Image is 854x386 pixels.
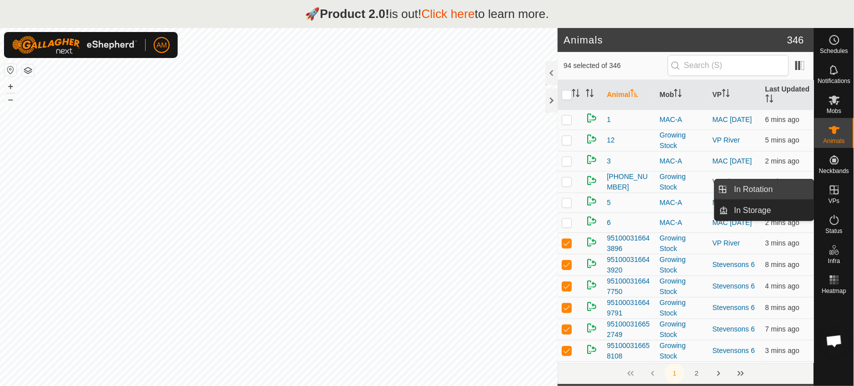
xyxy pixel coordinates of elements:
img: returning on [586,279,598,291]
a: In Rotation [728,179,814,199]
li: In Storage [715,200,814,220]
span: Infra [828,258,840,264]
div: Growing Stock [660,362,704,383]
span: 3 [607,156,611,166]
span: 19 Sept 2025, 8:09 am [765,177,799,185]
span: 951000316658410 [607,362,651,383]
strong: Product 2.0! [320,7,389,20]
a: Stevensons 6 [712,303,755,311]
a: In Storage [728,200,814,220]
a: MAC [DATE] [712,115,752,123]
button: 2 [687,363,707,383]
span: 951000316643896 [607,233,651,254]
span: 19 Sept 2025, 8:07 am [765,136,799,144]
span: Neckbands [819,168,849,174]
input: Search (S) [668,55,789,76]
img: returning on [586,153,598,165]
div: Growing Stock [660,254,704,275]
h2: Animals [564,34,787,46]
button: – [5,93,17,105]
p-sorticon: Activate to sort [586,90,594,98]
span: 19 Sept 2025, 8:10 am [765,157,799,165]
span: 6 [607,217,611,228]
a: MAC [DATE] [712,218,752,226]
button: 1 [665,363,685,383]
span: In Storage [734,204,771,216]
span: 94 selected of 346 [564,60,667,71]
a: Stevensons 6 [712,260,755,268]
span: Mobs [827,108,841,114]
button: Last Page [731,363,751,383]
span: 19 Sept 2025, 8:05 am [765,260,799,268]
span: 951000316649791 [607,297,651,318]
span: 951000316643920 [607,254,651,275]
span: AM [157,40,167,50]
p-sorticon: Activate to sort [722,90,730,98]
div: MAC-A [660,114,704,125]
p-sorticon: Activate to sort [572,90,580,98]
p-sorticon: Activate to sort [765,96,773,104]
div: Growing Stock [660,276,704,297]
div: Growing Stock [660,340,704,361]
img: returning on [586,236,598,248]
a: Click here [421,7,475,20]
div: Open chat [819,326,849,356]
img: Gallagher Logo [12,36,137,54]
th: Mob [656,80,708,110]
th: Last Updated [761,80,814,110]
span: 346 [787,32,804,47]
img: returning on [586,195,598,207]
img: returning on [586,257,598,269]
span: 12 [607,135,615,145]
button: Map Layers [22,64,34,76]
span: 19 Sept 2025, 8:09 am [765,346,799,354]
span: 951000316658108 [607,340,651,361]
img: returning on [586,174,598,186]
span: VPs [828,198,839,204]
img: returning on [586,215,598,227]
div: MAC-A [660,217,704,228]
div: Growing Stock [660,130,704,151]
span: Notifications [818,78,850,84]
a: Stevensons 6 [712,346,755,354]
span: 19 Sept 2025, 8:04 am [765,303,799,311]
a: VP River [712,136,740,144]
img: returning on [586,343,598,355]
span: 5 [607,197,611,208]
span: 19 Sept 2025, 8:06 am [765,115,799,123]
img: returning on [586,300,598,312]
div: Growing Stock [660,319,704,340]
span: [PHONE_NUMBER] [607,171,651,192]
a: Stevensons 6 [712,325,755,333]
th: VP [708,80,761,110]
div: Growing Stock [660,171,704,192]
button: Reset Map [5,64,17,76]
span: Status [825,228,842,234]
span: 19 Sept 2025, 8:10 am [765,218,799,226]
a: MAC [DATE] [712,157,752,165]
th: Animal [603,80,655,110]
span: 19 Sept 2025, 8:05 am [765,325,799,333]
span: 19 Sept 2025, 8:09 am [765,239,799,247]
p-sorticon: Activate to sort [630,90,638,98]
p: 🚀 is out! to learn more. [305,5,549,23]
p-sorticon: Activate to sort [674,90,682,98]
div: Growing Stock [660,233,704,254]
img: returning on [586,322,598,334]
img: returning on [586,133,598,145]
button: + [5,80,17,92]
span: In Rotation [734,183,773,195]
a: VP River [712,239,740,247]
li: In Rotation [715,179,814,199]
a: VP River [712,177,740,185]
span: Schedules [820,48,848,54]
span: 951000316652749 [607,319,651,340]
span: 951000316647750 [607,276,651,297]
img: returning on [586,112,598,124]
div: Growing Stock [660,297,704,318]
span: Animals [823,138,845,144]
a: MAC [DATE] [712,198,752,206]
span: Heatmap [822,288,846,294]
a: Stevensons 6 [712,282,755,290]
div: MAC-A [660,197,704,208]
